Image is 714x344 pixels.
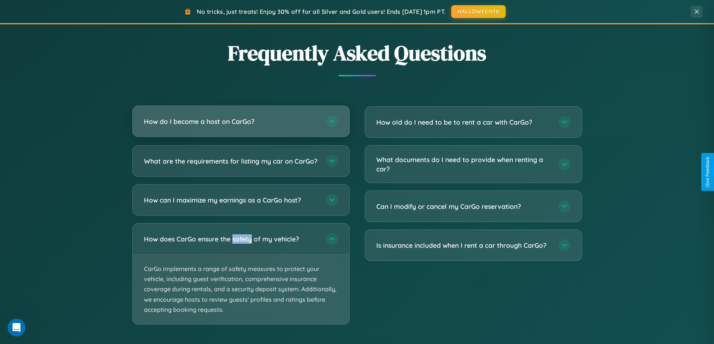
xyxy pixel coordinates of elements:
h3: How does CarGo ensure the safety of my vehicle? [144,234,319,244]
h3: Is insurance included when I rent a car through CarGo? [376,241,551,250]
span: No tricks, just treats! Enjoy 30% off for all Silver and Gold users! Ends [DATE] 1pm PT. [197,8,446,15]
h3: Can I modify or cancel my CarGo reservation? [376,202,551,211]
h3: What are the requirements for listing my car on CarGo? [144,156,319,166]
h3: What documents do I need to provide when renting a car? [376,155,551,173]
h3: How can I maximize my earnings as a CarGo host? [144,195,319,205]
p: CarGo implements a range of safety measures to protect your vehicle, including guest verification... [133,255,349,324]
div: Give Feedback [705,157,710,187]
iframe: Intercom live chat [7,319,25,337]
h3: How old do I need to be to rent a car with CarGo? [376,118,551,127]
button: HALLOWEEN30 [451,5,506,18]
h3: How do I become a host on CarGo? [144,117,319,126]
h2: Frequently Asked Questions [132,39,582,67]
